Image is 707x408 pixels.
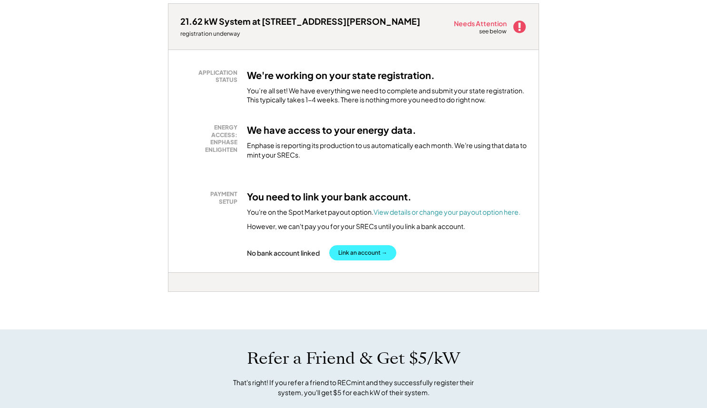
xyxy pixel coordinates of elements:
div: You're on the Spot Market payout option. [247,208,520,217]
a: View details or change your payout option here. [373,208,520,216]
h1: Refer a Friend & Get $5/kW [247,348,460,368]
div: That's right! If you refer a friend to RECmint and they successfully register their system, you'l... [223,378,484,398]
div: registration underway [180,30,420,38]
div: PAYMENT SETUP [185,190,237,205]
h3: We have access to your energy data. [247,124,416,136]
div: APPLICATION STATUS [185,69,237,84]
div: see below [479,28,508,36]
div: You’re all set! We have everything we need to complete and submit your state registration. This t... [247,86,527,105]
div: However, we can't pay you for your SRECs until you link a bank account. [247,222,465,231]
button: Link an account → [329,245,396,260]
div: Enphase is reporting its production to us automatically each month. We're using that data to mint... [247,141,527,159]
div: ENERGY ACCESS: ENPHASE ENLIGHTEN [185,124,237,153]
div: asulvhic - PA Tier I [168,292,191,296]
div: No bank account linked [247,249,320,257]
div: 21.62 kW System at [STREET_ADDRESS][PERSON_NAME] [180,16,420,27]
h3: We're working on your state registration. [247,69,435,81]
h3: You need to link your bank account. [247,190,412,203]
div: Needs Attention [454,20,508,27]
